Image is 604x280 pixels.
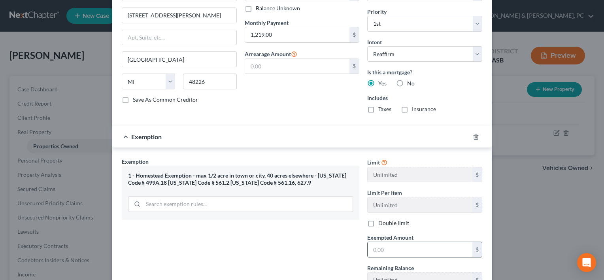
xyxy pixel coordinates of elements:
[472,197,482,212] div: $
[378,79,387,87] label: Yes
[472,242,482,257] div: $
[133,96,198,104] label: Save As Common Creditor
[367,189,402,197] label: Limit Per Item
[577,253,596,272] div: Open Intercom Messenger
[349,27,359,42] div: $
[378,105,391,113] label: Taxes
[349,59,359,74] div: $
[143,197,353,212] input: Search exemption rules...
[245,49,297,59] label: Arrearage Amount
[122,30,236,45] input: Apt, Suite, etc...
[128,172,353,187] div: 1 - Homestead Exemption - max 1/2 acre in town or city, 40 acres elsewhere - [US_STATE] Code § 49...
[412,105,436,113] label: Insurance
[367,264,414,272] label: Remaining Balance
[407,79,415,87] label: No
[245,59,350,74] input: 0.00
[183,74,236,89] input: Enter zip...
[367,159,380,166] span: Limit
[367,8,387,15] span: Priority
[131,133,162,140] span: Exemption
[367,38,382,46] label: Intent
[122,8,236,23] input: Enter address...
[378,219,409,227] label: Double limit
[245,27,350,42] input: 0.00
[256,4,300,12] label: Balance Unknown
[367,234,413,241] span: Exempted Amount
[367,68,482,76] label: Is this a mortgage?
[368,242,472,257] input: 0.00
[367,94,482,102] label: Includes
[245,19,289,27] label: Monthly Payment
[122,52,236,67] input: Enter city...
[472,167,482,182] div: $
[368,167,472,182] input: --
[122,158,149,165] span: Exemption
[368,197,472,212] input: --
